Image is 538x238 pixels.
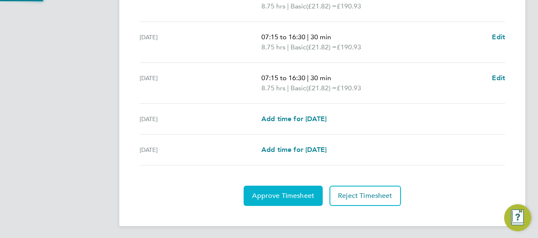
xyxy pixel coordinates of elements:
div: [DATE] [140,32,261,52]
span: Reject Timesheet [338,192,393,200]
button: Approve Timesheet [244,186,323,206]
a: Add time for [DATE] [261,114,327,124]
span: Basic [291,1,306,11]
span: Approve Timesheet [252,192,314,200]
div: [DATE] [140,73,261,93]
span: Add time for [DATE] [261,115,327,123]
span: | [287,43,289,51]
span: (£21.82) = [306,2,337,10]
span: | [287,2,289,10]
span: | [307,33,309,41]
button: Reject Timesheet [329,186,401,206]
span: Basic [291,42,306,52]
span: (£21.82) = [306,43,337,51]
span: £190.93 [337,84,361,92]
span: £190.93 [337,43,361,51]
div: [DATE] [140,114,261,124]
span: Edit [492,74,505,82]
span: £190.93 [337,2,361,10]
span: 07:15 to 16:30 [261,74,305,82]
span: 07:15 to 16:30 [261,33,305,41]
span: Add time for [DATE] [261,146,327,154]
span: | [307,74,309,82]
span: (£21.82) = [306,84,337,92]
a: Add time for [DATE] [261,145,327,155]
span: 30 min [310,74,331,82]
div: [DATE] [140,145,261,155]
button: Engage Resource Center [504,204,531,231]
span: 8.75 hrs [261,43,285,51]
span: 8.75 hrs [261,2,285,10]
span: | [287,84,289,92]
a: Edit [492,32,505,42]
span: 30 min [310,33,331,41]
span: Edit [492,33,505,41]
span: Basic [291,83,306,93]
span: 8.75 hrs [261,84,285,92]
a: Edit [492,73,505,83]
